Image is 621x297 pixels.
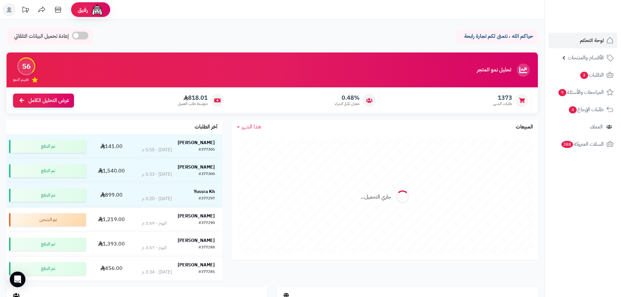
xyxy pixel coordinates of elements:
div: #377305 [199,147,215,153]
span: 1373 [493,94,512,101]
span: متوسط طلب العميل [178,101,208,107]
h3: تحليل نمو المتجر [477,67,511,73]
img: ai-face.png [91,3,104,16]
span: 4 [569,106,577,113]
div: تم الدفع [9,164,86,177]
a: الطلبات3 [549,67,617,83]
span: 0.48% [335,94,360,101]
span: لوحة التحكم [580,36,604,45]
span: تقييم النمو [13,77,29,82]
div: جاري التحميل... [361,193,391,201]
td: 1,219.00 [89,208,134,232]
a: لوحة التحكم [549,33,617,48]
span: 9 [558,89,566,96]
a: السلات المتروكة388 [549,136,617,152]
a: هذا الشهر [237,123,261,131]
span: السلات المتروكة [561,140,604,149]
a: عرض التحليل الكامل [13,94,74,108]
img: logo-2.png [577,17,615,30]
span: المراجعات والأسئلة [558,88,604,97]
div: تم الدفع [9,140,86,153]
p: حياكم الله ، نتمنى لكم تجارة رابحة [461,33,533,40]
a: المراجعات والأسئلة9 [549,84,617,100]
div: Open Intercom Messenger [10,272,25,287]
td: 1,540.00 [89,159,134,183]
td: 899.00 [89,183,134,207]
span: عرض التحليل الكامل [28,97,69,104]
span: معدل تكرار الشراء [335,101,360,107]
strong: [PERSON_NAME] [178,261,215,268]
div: اليوم - 3:59 م [142,220,167,227]
div: #377300 [199,171,215,178]
div: [DATE] - 5:55 م [142,147,172,153]
div: [DATE] - 5:33 م [142,171,172,178]
span: طلبات الشهر [493,101,512,107]
span: 3 [580,72,588,79]
div: #377290 [199,220,215,227]
strong: [PERSON_NAME] [178,213,215,219]
span: 818.01 [178,94,208,101]
div: تم الدفع [9,189,86,202]
span: رفيق [78,6,88,14]
a: العملاء [549,119,617,135]
div: تم الشحن [9,213,86,226]
a: تحديثات المنصة [17,3,34,18]
div: #377297 [199,196,215,202]
span: العملاء [590,122,603,131]
h3: آخر الطلبات [195,124,217,130]
div: اليوم - 3:57 م [142,245,167,251]
td: 141.00 [89,134,134,158]
td: 456.00 [89,257,134,281]
strong: [PERSON_NAME] [178,164,215,171]
div: [DATE] - 5:20 م [142,196,172,202]
span: طلبات الإرجاع [568,105,604,114]
div: تم الدفع [9,262,86,275]
strong: Yussra Kh [194,188,215,195]
strong: [PERSON_NAME] [178,139,215,146]
div: #377288 [199,245,215,251]
h3: المبيعات [516,124,533,130]
span: الأقسام والمنتجات [568,53,604,62]
div: تم الدفع [9,238,86,251]
span: الطلبات [580,70,604,80]
strong: [PERSON_NAME] [178,237,215,244]
a: طلبات الإرجاع4 [549,102,617,117]
div: [DATE] - 3:34 م [142,269,172,275]
div: #377285 [199,269,215,275]
span: 388 [561,141,573,148]
span: إعادة تحميل البيانات التلقائي [14,33,69,40]
span: هذا الشهر [242,123,261,131]
td: 1,393.00 [89,232,134,256]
